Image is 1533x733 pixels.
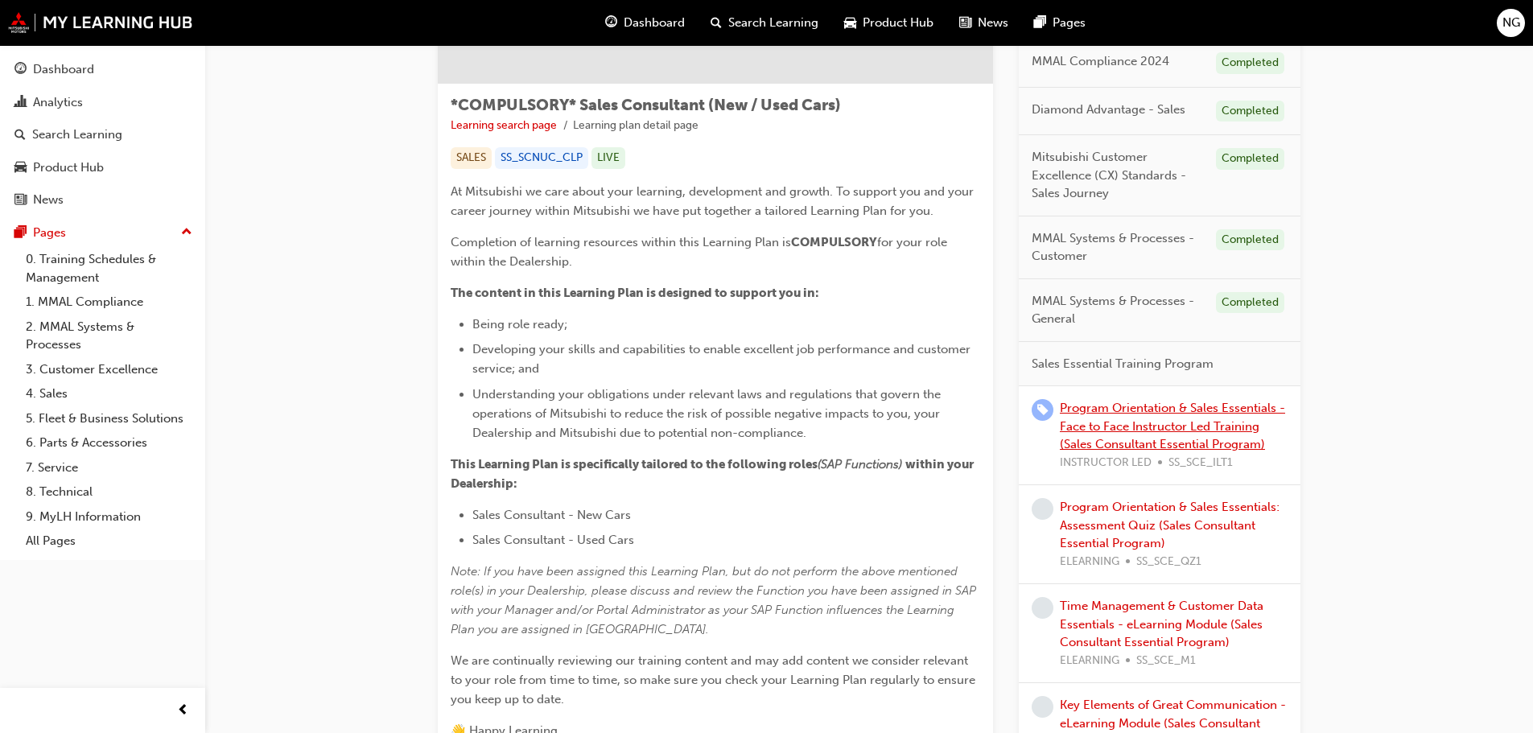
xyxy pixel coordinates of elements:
[451,235,950,269] span: for your role within the Dealership.
[19,247,199,290] a: 0. Training Schedules & Management
[451,147,492,169] div: SALES
[863,14,933,32] span: Product Hub
[1216,52,1284,74] div: Completed
[1032,355,1214,373] span: Sales Essential Training Program
[624,14,685,32] span: Dashboard
[592,6,698,39] a: guage-iconDashboard
[451,235,791,249] span: Completion of learning resources within this Learning Plan is
[791,235,877,249] span: COMPULSORY
[978,14,1008,32] span: News
[181,222,192,243] span: up-icon
[1060,454,1152,472] span: INSTRUCTOR LED
[1021,6,1098,39] a: pages-iconPages
[19,504,199,529] a: 9. MyLH Information
[14,63,27,77] span: guage-icon
[1216,101,1284,122] div: Completed
[844,13,856,33] span: car-icon
[451,286,819,300] span: The content in this Learning Plan is designed to support you in:
[1060,599,1263,649] a: Time Management & Customer Data Essentials - eLearning Module (Sales Consultant Essential Program)
[14,226,27,241] span: pages-icon
[472,317,567,331] span: Being role ready;
[1216,292,1284,314] div: Completed
[1032,229,1203,266] span: MMAL Systems & Processes - Customer
[19,406,199,431] a: 5. Fleet & Business Solutions
[1032,696,1053,718] span: learningRecordVerb_NONE-icon
[451,96,841,114] span: *COMPULSORY* Sales Consultant (New / Used Cars)
[1136,553,1201,571] span: SS_SCE_QZ1
[1216,229,1284,251] div: Completed
[1032,498,1053,520] span: learningRecordVerb_NONE-icon
[728,14,818,32] span: Search Learning
[1136,652,1196,670] span: SS_SCE_M1
[451,118,557,132] a: Learning search page
[451,457,818,472] span: This Learning Plan is specifically tailored to the following roles
[605,13,617,33] span: guage-icon
[33,224,66,242] div: Pages
[6,120,199,150] a: Search Learning
[1034,13,1046,33] span: pages-icon
[19,455,199,480] a: 7. Service
[19,480,199,504] a: 8. Technical
[14,128,26,142] span: search-icon
[1497,9,1525,37] button: NG
[19,290,199,315] a: 1. MMAL Compliance
[6,153,199,183] a: Product Hub
[472,508,631,522] span: Sales Consultant - New Cars
[14,96,27,110] span: chart-icon
[1060,401,1285,451] a: Program Orientation & Sales Essentials - Face to Face Instructor Led Training (Sales Consultant E...
[1060,553,1119,571] span: ELEARNING
[19,357,199,382] a: 3. Customer Excellence
[1032,148,1203,203] span: Mitsubishi Customer Excellence (CX) Standards - Sales Journey
[1168,454,1233,472] span: SS_SCE_ILT1
[33,93,83,112] div: Analytics
[711,13,722,33] span: search-icon
[831,6,946,39] a: car-iconProduct Hub
[698,6,831,39] a: search-iconSearch Learning
[451,184,977,218] span: At Mitsubishi we care about your learning, development and growth. To support you and your career...
[1053,14,1086,32] span: Pages
[14,161,27,175] span: car-icon
[591,147,625,169] div: LIVE
[19,529,199,554] a: All Pages
[19,315,199,357] a: 2. MMAL Systems & Processes
[6,51,199,218] button: DashboardAnalyticsSearch LearningProduct HubNews
[1502,14,1520,32] span: NG
[1032,101,1185,119] span: Diamond Advantage - Sales
[1060,500,1280,550] a: Program Orientation & Sales Essentials: Assessment Quiz (Sales Consultant Essential Program)
[6,185,199,215] a: News
[1032,52,1169,71] span: MMAL Compliance 2024
[33,191,64,209] div: News
[1032,399,1053,421] span: learningRecordVerb_ENROLL-icon
[573,117,699,135] li: Learning plan detail page
[472,387,944,440] span: Understanding your obligations under relevant laws and regulations that govern the operations of ...
[451,653,979,706] span: We are continually reviewing our training content and may add content we consider relevant to you...
[33,60,94,79] div: Dashboard
[451,457,976,491] span: within your Dealership:
[6,218,199,248] button: Pages
[1032,292,1203,328] span: MMAL Systems & Processes - General
[177,701,189,721] span: prev-icon
[8,12,193,33] img: mmal
[472,342,974,376] span: Developing your skills and capabilities to enable excellent job performance and customer service;...
[451,564,979,636] span: Note: If you have been assigned this Learning Plan, but do not perform the above mentioned role(s...
[495,147,588,169] div: SS_SCNUC_CLP
[19,381,199,406] a: 4. Sales
[946,6,1021,39] a: news-iconNews
[472,533,634,547] span: Sales Consultant - Used Cars
[1060,652,1119,670] span: ELEARNING
[818,457,902,472] span: (SAP Functions)
[32,126,122,144] div: Search Learning
[33,159,104,177] div: Product Hub
[1216,148,1284,170] div: Completed
[14,193,27,208] span: news-icon
[1032,597,1053,619] span: learningRecordVerb_NONE-icon
[6,55,199,84] a: Dashboard
[6,88,199,117] a: Analytics
[959,13,971,33] span: news-icon
[19,430,199,455] a: 6. Parts & Accessories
